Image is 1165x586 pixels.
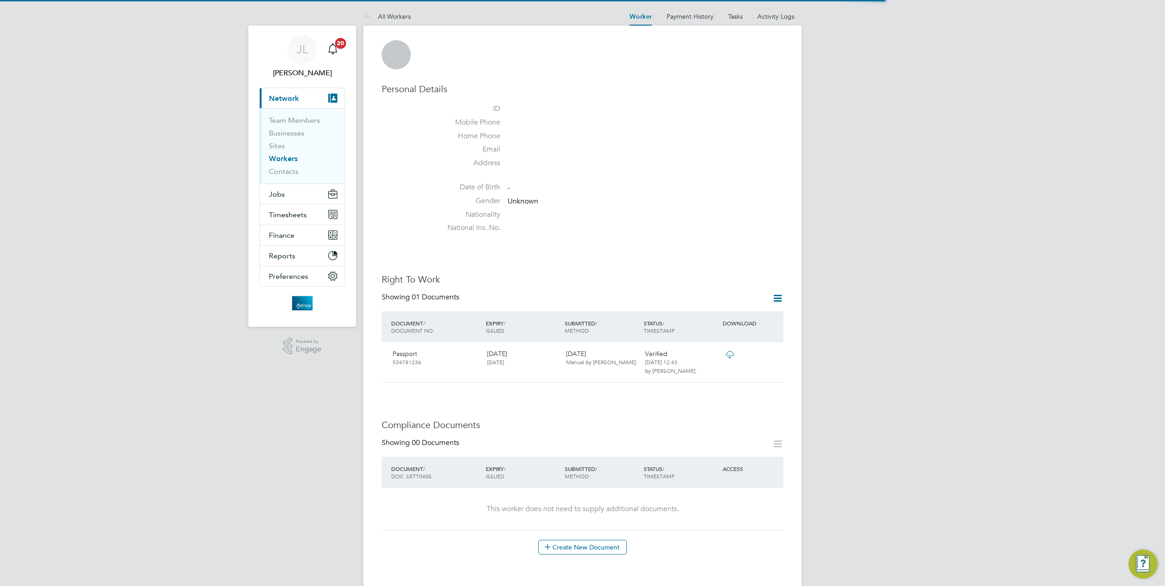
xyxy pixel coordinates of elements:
button: Jobs [260,184,345,204]
span: / [595,319,597,327]
div: ACCESS [720,460,783,477]
span: / [504,465,505,472]
span: Verified [645,350,667,358]
span: Preferences [269,272,308,281]
div: [DATE] [483,346,562,370]
a: Businesses [269,129,304,137]
span: / [662,465,664,472]
button: Create New Document [538,540,627,555]
span: - [508,183,510,192]
div: DOWNLOAD [720,315,783,331]
span: / [662,319,664,327]
h3: Right To Work [382,273,783,285]
div: SUBMITTED [562,315,641,339]
button: Reports [260,246,345,266]
label: National Ins. No. [436,223,500,233]
span: Manual by [PERSON_NAME]. [566,358,637,366]
label: Address [436,158,500,168]
span: by [PERSON_NAME]. [645,367,697,374]
span: Reports [269,251,295,260]
label: Date of Birth [436,183,500,192]
a: Worker [630,13,652,21]
span: ISSUED [486,472,504,480]
nav: Main navigation [248,26,356,327]
div: DOCUMENT [389,315,483,339]
a: Contacts [269,167,299,176]
a: Go to home page [259,296,345,310]
a: Payment History [666,12,714,21]
span: Jobs [269,190,285,199]
span: Unknown [508,197,538,206]
div: Passport [389,346,483,370]
label: Home Phone [436,131,500,141]
span: 534781236 [393,358,421,366]
a: Workers [269,154,298,163]
label: Mobile Phone [436,118,500,127]
div: Network [260,108,345,183]
span: / [595,465,597,472]
button: Engage Resource Center [1128,549,1158,579]
span: 01 Documents [412,293,459,302]
button: Timesheets [260,204,345,225]
button: Preferences [260,266,345,286]
span: DOC. SETTINGS [391,472,432,480]
div: STATUS [641,315,720,339]
span: JL [297,43,308,55]
img: atmosrecruitment-logo-retina.png [292,296,312,310]
button: Network [260,88,345,108]
a: 20 [324,35,342,64]
span: Network [269,94,299,103]
div: Showing [382,293,461,302]
a: Tasks [728,12,743,21]
div: Showing [382,438,461,448]
h3: Personal Details [382,83,783,95]
span: 20 [335,38,346,49]
a: All Workers [363,12,411,21]
span: [DATE] [487,358,504,366]
span: 00 Documents [412,438,459,447]
span: John Longstaff [259,68,345,78]
div: DOCUMENT [389,460,483,484]
span: Timesheets [269,210,307,219]
a: JL[PERSON_NAME] [259,35,345,78]
span: TIMESTAMP [644,327,675,334]
span: Finance [269,231,294,240]
div: SUBMITTED [562,460,641,484]
label: Email [436,145,500,154]
div: This worker does not need to supply additional documents. [391,504,774,514]
span: / [504,319,505,327]
span: Powered by [296,338,321,345]
div: STATUS [641,460,720,484]
span: [DATE] 12:43 [645,358,677,366]
span: ISSUED [486,327,504,334]
span: METHOD [565,327,589,334]
div: EXPIRY [483,460,562,484]
span: Engage [296,345,321,353]
label: Nationality [436,210,500,220]
span: / [423,319,425,327]
a: Activity Logs [757,12,794,21]
span: METHOD [565,472,589,480]
h3: Compliance Documents [382,419,783,431]
span: / [423,465,425,472]
div: [DATE] [562,346,641,370]
a: Sites [269,141,285,150]
span: TIMESTAMP [644,472,675,480]
label: Gender [436,196,500,206]
button: Finance [260,225,345,245]
a: Powered byEngage [283,338,322,355]
span: DOCUMENT NO. [391,327,434,334]
label: ID [436,104,500,114]
div: EXPIRY [483,315,562,339]
a: Team Members [269,116,320,125]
